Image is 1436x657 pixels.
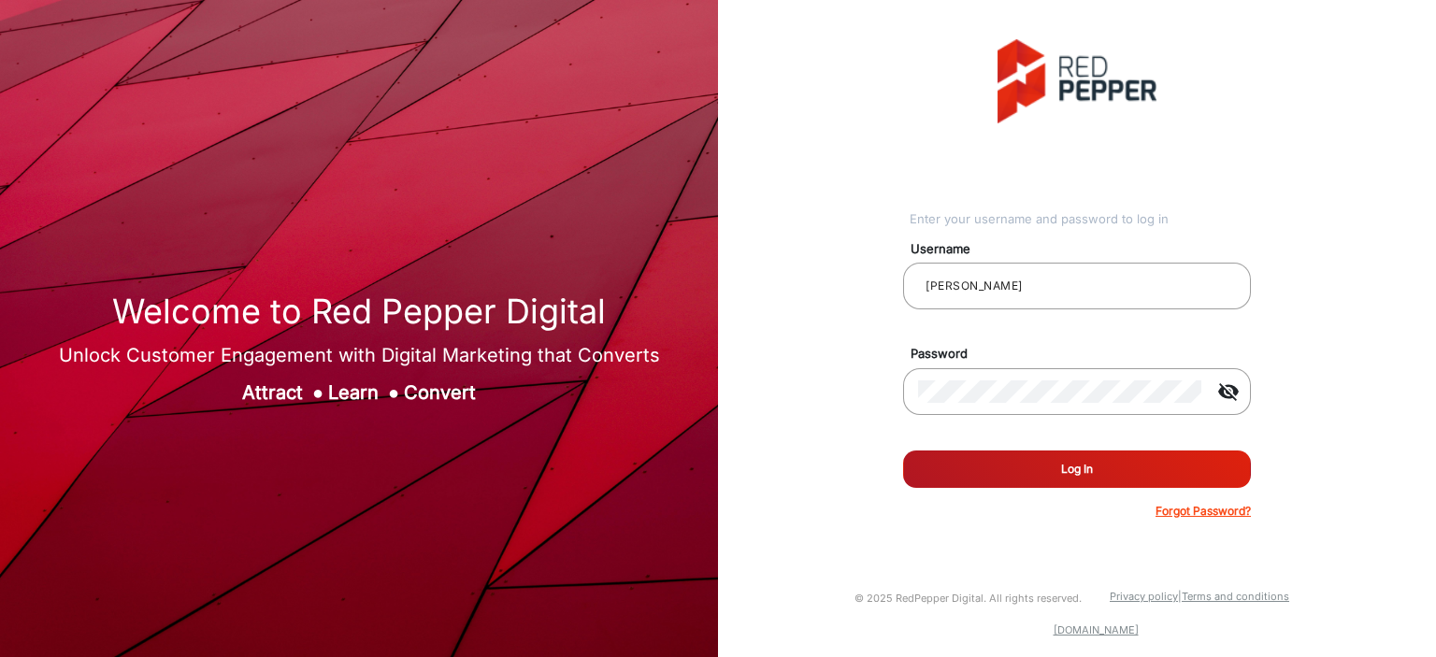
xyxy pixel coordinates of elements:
[1156,503,1251,520] p: Forgot Password?
[59,292,660,332] h1: Welcome to Red Pepper Digital
[903,450,1251,488] button: Log In
[59,341,660,369] div: Unlock Customer Engagement with Digital Marketing that Converts
[1178,590,1182,603] a: |
[854,592,1082,605] small: © 2025 RedPepper Digital. All rights reserved.
[918,275,1236,297] input: Your username
[1054,623,1139,636] a: [DOMAIN_NAME]
[388,381,399,404] span: ●
[1182,590,1289,603] a: Terms and conditions
[1206,380,1251,403] mat-icon: visibility_off
[897,345,1272,364] mat-label: Password
[998,39,1156,123] img: vmg-logo
[312,381,323,404] span: ●
[59,378,660,407] div: Attract Learn Convert
[897,240,1272,259] mat-label: Username
[910,210,1251,229] div: Enter your username and password to log in
[1110,590,1178,603] a: Privacy policy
